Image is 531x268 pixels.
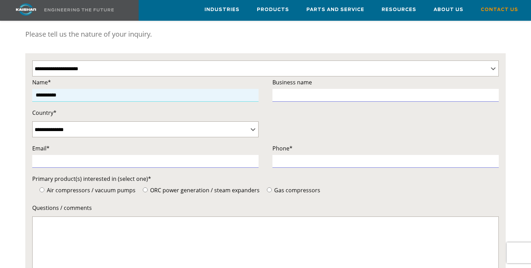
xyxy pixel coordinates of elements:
[306,0,364,19] a: Parts and Service
[434,6,463,14] span: About Us
[382,6,416,14] span: Resources
[481,0,518,19] a: Contact Us
[25,27,505,41] p: Please tell us the nature of your inquiry.
[32,77,259,87] label: Name*
[204,6,240,14] span: Industries
[40,187,44,192] input: Air compressors / vacuum pumps
[143,187,148,192] input: ORC power generation / steam expanders
[149,186,260,194] span: ORC power generation / steam expanders
[434,0,463,19] a: About Us
[267,187,272,192] input: Gas compressors
[257,0,289,19] a: Products
[44,8,114,11] img: Engineering the future
[273,186,320,194] span: Gas compressors
[382,0,416,19] a: Resources
[32,203,498,213] label: Questions / comments
[257,6,289,14] span: Products
[32,108,259,118] label: Country*
[272,77,499,87] label: Business name
[204,0,240,19] a: Industries
[32,144,259,153] label: Email*
[306,6,364,14] span: Parts and Service
[272,144,499,153] label: Phone*
[45,186,136,194] span: Air compressors / vacuum pumps
[481,6,518,14] span: Contact Us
